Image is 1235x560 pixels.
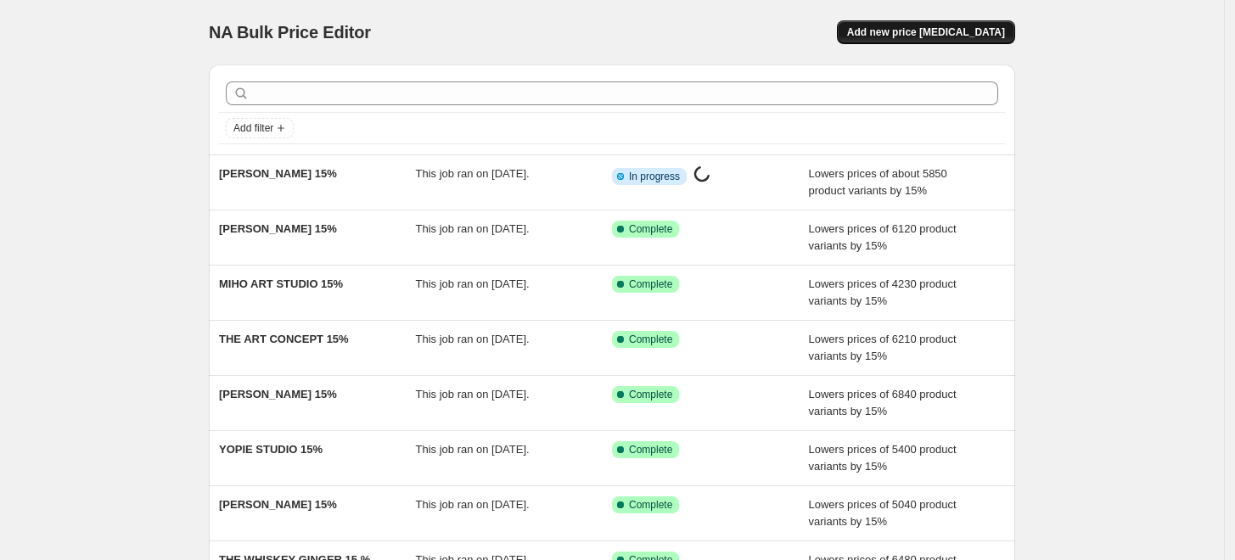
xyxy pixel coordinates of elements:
span: This job ran on [DATE]. [416,388,530,400]
span: Complete [629,333,672,346]
span: [PERSON_NAME] 15% [219,222,337,235]
button: Add filter [226,118,294,138]
span: Add new price [MEDICAL_DATA] [847,25,1005,39]
span: Complete [629,222,672,236]
span: Complete [629,498,672,512]
span: Lowers prices of 6120 product variants by 15% [809,222,957,252]
span: [PERSON_NAME] 15% [219,167,337,180]
span: Lowers prices of 5040 product variants by 15% [809,498,957,528]
span: This job ran on [DATE]. [416,277,530,290]
span: This job ran on [DATE]. [416,498,530,511]
span: [PERSON_NAME] 15% [219,498,337,511]
span: NA Bulk Price Editor [209,23,371,42]
span: This job ran on [DATE]. [416,222,530,235]
span: Complete [629,277,672,291]
span: [PERSON_NAME] 15% [219,388,337,400]
span: Add filter [233,121,273,135]
span: In progress [629,170,680,183]
span: Lowers prices of 4230 product variants by 15% [809,277,957,307]
button: Add new price [MEDICAL_DATA] [837,20,1015,44]
span: Lowers prices of 6840 product variants by 15% [809,388,957,417]
span: Lowers prices of 6210 product variants by 15% [809,333,957,362]
span: YOPIE STUDIO 15% [219,443,323,456]
span: THE ART CONCEPT 15% [219,333,349,345]
span: Lowers prices of 5400 product variants by 15% [809,443,957,473]
span: MIHO ART STUDIO 15% [219,277,343,290]
span: Complete [629,388,672,401]
span: Complete [629,443,672,456]
span: This job ran on [DATE]. [416,443,530,456]
span: This job ran on [DATE]. [416,333,530,345]
span: Lowers prices of about 5850 product variants by 15% [809,167,947,197]
span: This job ran on [DATE]. [416,167,530,180]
